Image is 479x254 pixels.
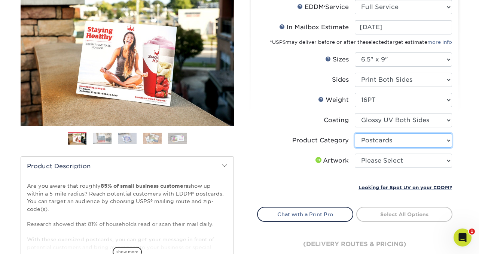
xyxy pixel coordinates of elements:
img: EDDM 05 [168,133,187,144]
div: In Mailbox Estimate [279,23,349,32]
span: 1 [469,229,475,235]
small: *USPS may deliver before or after the target estimate [270,39,452,45]
div: EDDM Service [297,3,349,12]
div: Weight [318,96,349,105]
iframe: Intercom live chat [454,229,472,247]
a: more info [427,39,452,45]
a: Chat with a Print Pro [257,207,353,222]
input: Select Date [355,20,452,34]
sup: ® [286,41,287,43]
img: EDDM 02 [93,133,112,144]
img: EDDM 03 [118,133,137,144]
small: Looking for Spot UV on your EDDM? [359,185,452,190]
h2: Product Description [21,157,234,176]
div: Sides [332,75,349,84]
div: Sizes [325,55,349,64]
span: selected [366,39,387,45]
img: EDDM 04 [143,133,162,144]
a: Select All Options [356,207,452,222]
sup: ® [324,5,325,8]
strong: 85% of small business customers [101,183,188,189]
div: Artwork [314,156,349,165]
img: EDDM 01 [68,133,86,146]
div: Product Category [292,136,349,145]
div: Coating [324,116,349,125]
a: Looking for Spot UV on your EDDM? [359,184,452,191]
